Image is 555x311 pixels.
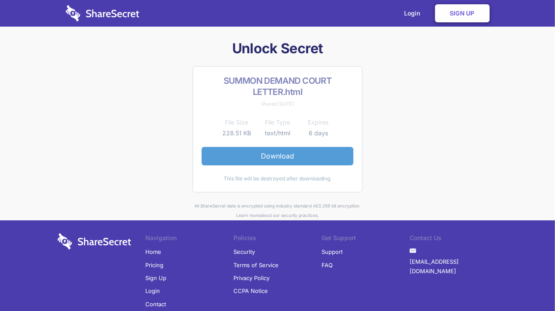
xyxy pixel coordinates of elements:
a: Support [322,245,343,258]
li: Policies [233,233,322,245]
td: 6 days [298,128,339,138]
li: Get Support [322,233,410,245]
img: logo-wordmark-white-trans-d4663122ce5f474addd5e946df7df03e33cb6a1c49d2221995e7729f52c070b2.svg [66,5,139,21]
a: Learn more [236,213,260,218]
iframe: Drift Widget Chat Controller [512,268,545,301]
th: File Type [257,117,298,128]
a: Contact [145,298,166,311]
th: Expires [298,117,339,128]
td: text/html [257,128,298,138]
td: 228.51 KB [216,128,257,138]
a: FAQ [322,259,333,271]
a: Download [202,147,353,165]
div: This file will be destroyed after downloading. [202,174,353,183]
li: Contact Us [410,233,498,245]
li: Navigation [145,233,233,245]
div: Shared [DATE] [202,99,353,109]
a: CCPA Notice [233,284,268,297]
a: Login [145,284,160,297]
a: Terms of Service [233,259,279,271]
a: Home [145,245,161,258]
a: Sign Up [435,4,490,22]
div: All ShareSecret data is encrypted using industry standard AES 256 bit encryption. about our secur... [54,201,501,220]
img: logo-wordmark-white-trans-d4663122ce5f474addd5e946df7df03e33cb6a1c49d2221995e7729f52c070b2.svg [58,233,131,250]
a: Privacy Policy [233,271,270,284]
h1: Unlock Secret [54,40,501,58]
h2: SUMMON DEMAND COURT LETTER.html [202,75,353,98]
a: [EMAIL_ADDRESS][DOMAIN_NAME] [410,255,498,278]
th: File Size [216,117,257,128]
a: Pricing [145,259,163,271]
a: Security [233,245,255,258]
a: Sign Up [145,271,166,284]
